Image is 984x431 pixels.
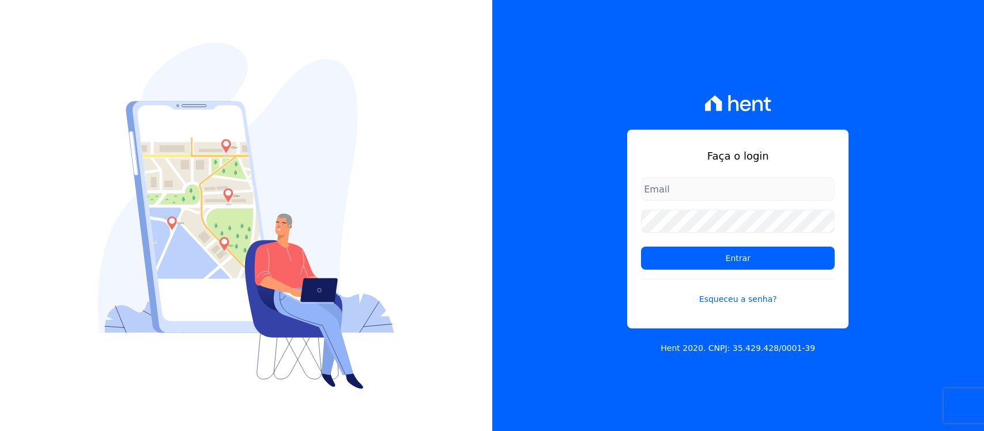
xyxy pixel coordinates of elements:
input: Entrar [641,247,835,270]
a: Esqueceu a senha? [641,279,835,305]
h1: Faça o login [641,148,835,164]
img: Login [98,43,394,389]
input: Email [641,177,835,201]
p: Hent 2020. CNPJ: 35.429.428/0001-39 [661,342,815,354]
